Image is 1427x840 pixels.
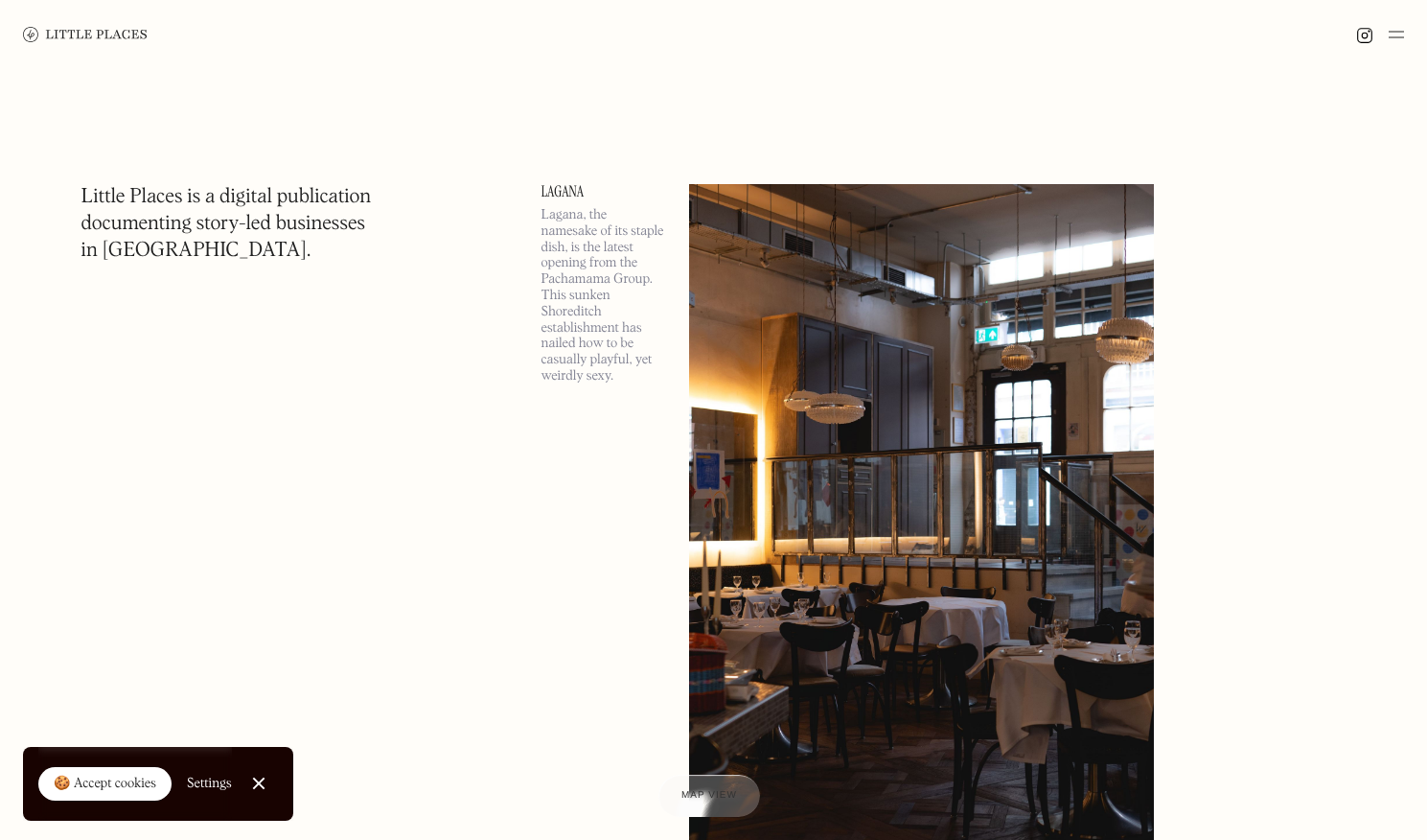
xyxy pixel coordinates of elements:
[38,767,172,802] a: 🍪 Accept cookies
[81,184,372,265] h1: Little Places is a digital publication documenting story-led businesses in [GEOGRAPHIC_DATA].
[658,775,760,817] a: Map view
[187,762,232,805] a: Settings
[681,790,737,801] span: Map view
[54,775,156,794] div: 🍪 Accept cookies
[541,207,666,385] p: Lagana, the namesake of its staple dish, is the latest opening from the Pachamama Group. This sun...
[240,764,278,803] a: Close Cookie Popup
[541,184,666,199] a: Lagana
[258,783,259,784] div: Close Cookie Popup
[187,777,232,790] div: Settings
